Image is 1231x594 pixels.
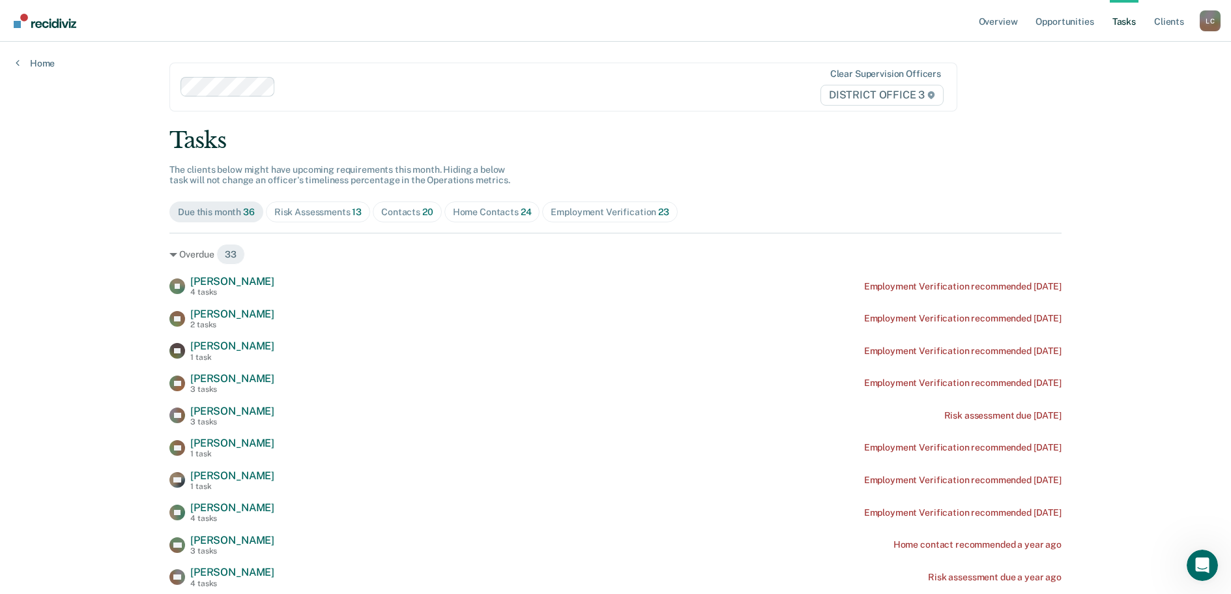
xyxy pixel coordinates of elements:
[864,475,1062,486] div: Employment Verification recommended [DATE]
[190,320,274,329] div: 2 tasks
[10,250,214,291] div: Oh wait, sorry [PERSON_NAME], are you a supervisor?Add reaction
[216,244,245,265] span: 33
[10,207,214,248] div: Then if you scroll down you should see timely things there.Add reaction
[21,258,203,283] div: Oh wait, sorry [PERSON_NAME], are you a supervisor?
[10,72,214,205] div: From there you can select a supervisor (yourself)Add reaction
[229,5,252,29] div: Close
[190,566,274,578] span: [PERSON_NAME]
[20,427,31,438] button: Upload attachment
[352,207,362,217] span: 13
[41,427,51,438] button: Emoji picker
[864,507,1062,518] div: Employment Verification recommended [DATE]
[190,385,274,394] div: 3 tasks
[37,7,58,28] img: Profile image for Kim
[864,313,1062,324] div: Employment Verification recommended [DATE]
[21,215,203,240] div: Then if you scroll down you should see timely things there.
[178,207,255,218] div: Due this month
[453,207,532,218] div: Home Contacts
[10,207,250,249] div: Kim says…
[944,410,1062,421] div: Risk assessment due [DATE]
[243,207,255,217] span: 36
[190,405,274,417] span: [PERSON_NAME]
[11,400,250,422] textarea: Message…
[123,309,240,322] div: sorry I'm not a supervisor
[190,501,274,514] span: [PERSON_NAME]
[190,275,274,288] span: [PERSON_NAME]
[190,514,274,523] div: 4 tasks
[63,7,148,16] h1: [PERSON_NAME]
[10,340,250,408] div: Kim says…
[224,422,244,443] button: Send a message…
[658,207,669,217] span: 23
[190,288,274,297] div: 4 tasks
[274,207,362,218] div: Risk Assessments
[16,57,55,69] a: Home
[190,579,274,588] div: 4 tasks
[190,417,274,426] div: 3 tasks
[551,207,669,218] div: Employment Verification
[10,301,250,340] div: Chad says…
[21,348,203,398] div: Totally okay! This should actually be much easier then. If you go to your initials, do you see so...
[62,427,72,438] button: Gif picker
[204,5,229,30] button: Home
[112,301,250,330] div: sorry I'm not a supervisor
[864,281,1062,292] div: Employment Verification recommended [DATE]
[830,68,941,80] div: Clear supervision officers
[63,16,156,29] p: Active in the last 15m
[190,534,274,546] span: [PERSON_NAME]
[864,346,1062,357] div: Employment Verification recommended [DATE]
[10,250,250,301] div: Kim says…
[10,340,214,406] div: Totally okay! This should actually be much easier then. If you go to your initials, do you see so...
[169,127,1062,154] div: Tasks
[190,340,274,352] span: [PERSON_NAME]
[820,85,944,106] span: DISTRICT OFFICE 3
[190,308,274,320] span: [PERSON_NAME]
[190,437,274,449] span: [PERSON_NAME]
[190,482,274,491] div: 1 task
[10,24,250,72] div: Kim says…
[83,427,93,438] button: Start recording
[169,244,1062,265] div: Overdue 33
[190,546,274,556] div: 3 tasks
[10,24,206,71] div: Add reaction
[928,572,1062,583] div: Risk assessment due a year ago
[521,207,532,217] span: 24
[190,353,274,362] div: 1 task
[14,14,76,28] img: Recidiviz
[10,72,250,207] div: Kim says…
[1200,10,1221,31] div: L C
[190,469,274,482] span: [PERSON_NAME]
[21,80,203,106] div: From there you can select a supervisor (yourself)
[190,372,274,385] span: [PERSON_NAME]
[864,442,1062,453] div: Employment Verification recommended [DATE]
[1187,550,1218,581] iframe: Intercom live chat
[864,378,1062,389] div: Employment Verification recommended [DATE]
[190,449,274,458] div: 1 task
[381,207,433,218] div: Contacts
[1200,10,1221,31] button: Profile dropdown button
[893,539,1062,550] div: Home contact recommended a year ago
[422,207,433,217] span: 20
[8,5,33,30] button: go back
[169,164,510,186] span: The clients below might have upcoming requirements this month. Hiding a below task will not chang...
